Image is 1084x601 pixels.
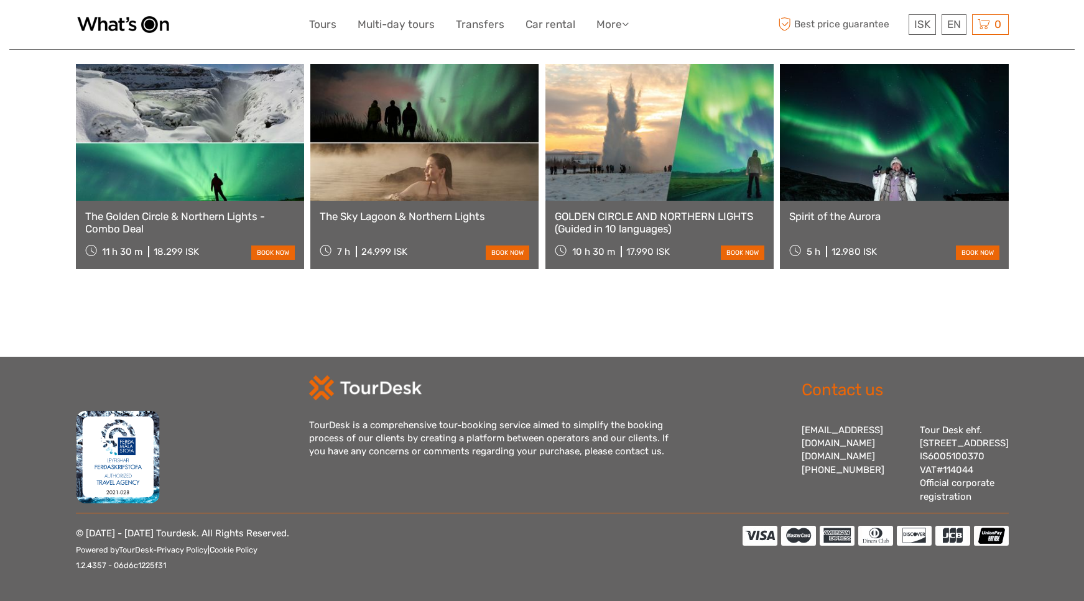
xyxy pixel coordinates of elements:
[993,18,1003,30] span: 0
[85,210,295,236] a: The Golden Circle & Northern Lights - Combo Deal
[456,16,504,34] a: Transfers
[358,16,435,34] a: Multi-day tours
[76,561,166,570] small: 1.2.4357 - 06d6c1225f31
[743,526,1009,546] img: accepted cards
[802,380,1009,400] h2: Contact us
[17,22,141,32] p: We're away right now. Please check back later!
[555,210,764,236] a: GOLDEN CIRCLE AND NORTHERN LIGHTS (Guided in 10 languages)
[143,19,158,34] button: Open LiveChat chat widget
[626,246,670,257] div: 17.990 ISK
[807,246,820,257] span: 5 h
[832,246,877,257] div: 12.980 ISK
[920,424,1009,504] div: Tour Desk ehf. [STREET_ADDRESS] IS6005100370 VAT#114044
[210,545,257,554] a: Cookie Policy
[320,210,529,223] a: The Sky Lagoon & Northern Lights
[76,410,160,503] img: fms.png
[102,246,142,257] span: 11 h 30 m
[76,9,170,40] img: What's On
[802,424,907,504] div: [EMAIL_ADDRESS][DOMAIN_NAME] [PHONE_NUMBER]
[309,16,336,34] a: Tours
[309,419,682,459] div: TourDesk is a comprehensive tour-booking service aimed to simplify the booking process of our cli...
[802,451,875,462] a: [DOMAIN_NAME]
[942,14,966,35] div: EN
[721,245,764,260] a: book now
[596,16,629,34] a: More
[76,526,289,574] p: © [DATE] - [DATE] Tourdesk. All Rights Reserved.
[76,545,257,554] small: Powered by - |
[956,245,999,260] a: book now
[309,375,422,400] img: td-logo-white.png
[119,545,153,554] a: TourDesk
[337,246,350,257] span: 7 h
[914,18,930,30] span: ISK
[526,16,575,34] a: Car rental
[157,545,208,554] a: Privacy Policy
[776,14,906,35] span: Best price guarantee
[251,245,295,260] a: book now
[572,246,615,257] span: 10 h 30 m
[154,246,199,257] div: 18.299 ISK
[789,210,999,223] a: Spirit of the Aurora
[920,477,994,502] a: Official corporate registration
[361,246,407,257] div: 24.999 ISK
[486,245,529,260] a: book now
